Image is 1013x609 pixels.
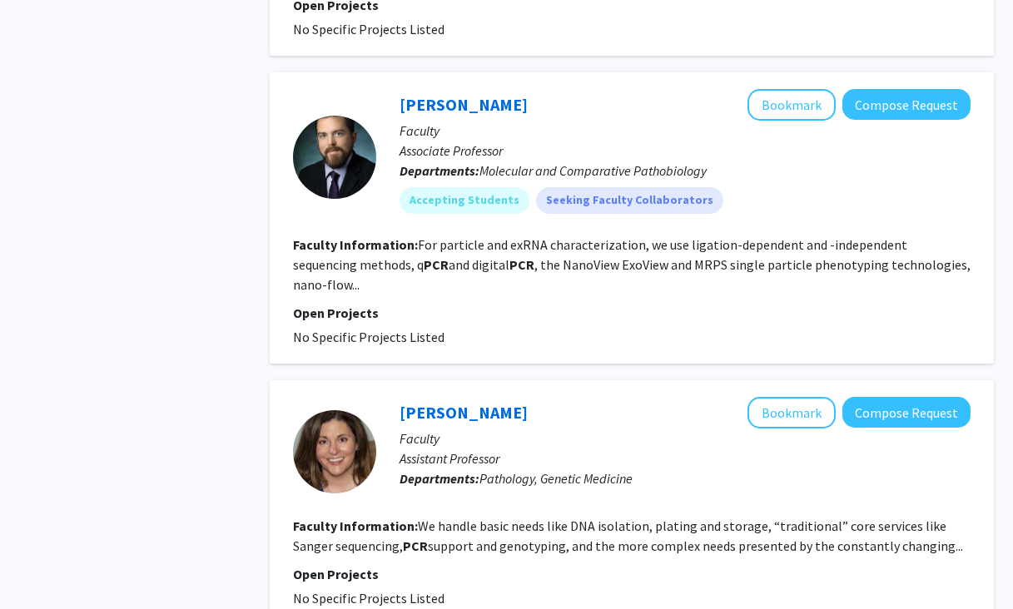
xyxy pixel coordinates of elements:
[293,236,418,253] b: Faculty Information:
[479,470,633,487] span: Pathology, Genetic Medicine
[293,517,963,554] fg-read-more: We handle basic needs like DNA isolation, plating and storage, “traditional” core services like S...
[747,397,836,428] button: Add Melissa Olson to Bookmarks
[509,256,534,273] b: PCR
[12,534,71,597] iframe: Chat
[400,121,971,141] p: Faculty
[293,21,444,37] span: No Specific Projects Listed
[479,162,707,179] span: Molecular and Comparative Pathobiology
[400,470,479,487] b: Departments:
[293,590,444,607] span: No Specific Projects Listed
[424,256,449,273] b: PCR
[400,402,528,423] a: [PERSON_NAME]
[400,448,971,468] p: Assistant Professor
[293,329,444,345] span: No Specific Projects Listed
[293,564,971,584] p: Open Projects
[842,89,971,120] button: Compose Request to Kenneth Witwer
[293,303,971,323] p: Open Projects
[400,428,971,448] p: Faculty
[400,187,529,214] mat-chip: Accepting Students
[293,517,418,534] b: Faculty Information:
[293,236,971,293] fg-read-more: For particle and exRNA characterization, we use ligation-dependent and -independent sequencing me...
[400,94,528,115] a: [PERSON_NAME]
[403,537,428,554] b: PCR
[747,89,836,121] button: Add Kenneth Witwer to Bookmarks
[536,187,723,214] mat-chip: Seeking Faculty Collaborators
[400,141,971,161] p: Associate Professor
[842,397,971,428] button: Compose Request to Melissa Olson
[400,162,479,179] b: Departments:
